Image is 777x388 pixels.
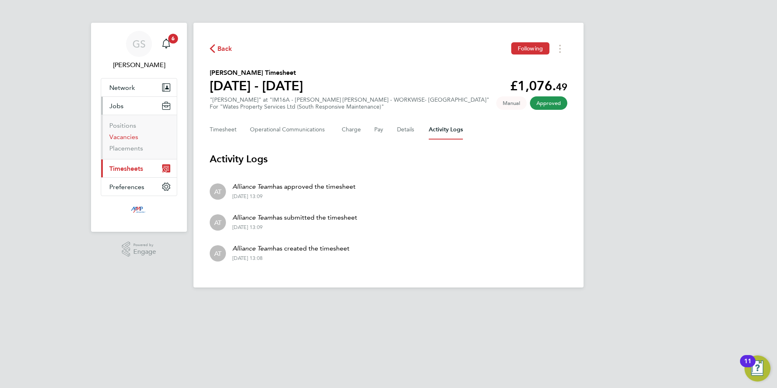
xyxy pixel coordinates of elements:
p: has approved the timesheet [232,182,356,192]
span: GS [132,39,145,49]
div: Alliance Team [210,183,226,200]
div: [DATE] 13:08 [232,255,349,262]
button: Timesheet [210,120,237,140]
a: GS[PERSON_NAME] [101,31,177,70]
button: Preferences [101,178,177,196]
button: Activity Logs [429,120,463,140]
button: Jobs [101,97,177,115]
div: 11 [744,361,751,372]
span: Timesheets [109,165,143,172]
button: Timesheets Menu [553,42,567,55]
span: Back [217,44,232,54]
button: Network [101,78,177,96]
h3: Activity Logs [210,153,567,166]
p: has created the timesheet [232,244,349,253]
button: Pay [374,120,384,140]
div: [DATE] 13:09 [232,224,357,231]
span: AT [214,249,221,258]
span: AT [214,187,221,196]
span: AT [214,218,221,227]
span: 49 [556,81,567,93]
a: Vacancies [109,133,138,141]
div: [DATE] 13:09 [232,193,356,200]
span: This timesheet has been approved. [530,96,567,110]
span: Following [518,45,543,52]
span: Jobs [109,102,124,110]
button: Charge [342,120,361,140]
button: Following [511,42,549,54]
span: Preferences [109,183,144,191]
p: has submitted the timesheet [232,213,357,222]
a: 6 [158,31,174,57]
button: Open Resource Center, 11 new notifications [744,355,770,381]
app-decimal: £1,076. [510,78,567,94]
span: 6 [168,34,178,44]
h1: [DATE] - [DATE] [210,78,303,94]
button: Timesheets [101,159,177,177]
span: Powered by [133,242,156,248]
em: Alliance Team [232,244,273,252]
span: This timesheet was manually created. [496,96,527,110]
div: Alliance Team [210,214,226,231]
div: Alliance Team [210,245,226,262]
a: Placements [109,144,143,152]
button: Details [397,120,416,140]
div: For "Wates Property Services Ltd (South Responsive Maintenance)" [210,103,489,110]
img: mmpconsultancy-logo-retina.png [128,204,151,217]
span: Network [109,84,135,92]
a: Powered byEngage [122,242,156,257]
button: Back [210,44,232,54]
a: Positions [109,122,136,129]
span: George Stacey [101,60,177,70]
h2: [PERSON_NAME] Timesheet [210,68,303,78]
div: Jobs [101,115,177,159]
nav: Main navigation [91,23,187,232]
span: Engage [133,248,156,255]
div: "[PERSON_NAME]" at "IM16A - [PERSON_NAME] [PERSON_NAME] - WORKWISE- [GEOGRAPHIC_DATA]" [210,96,489,110]
em: Alliance Team [232,214,273,221]
em: Alliance Team [232,183,273,190]
button: Operational Communications [250,120,329,140]
a: Go to home page [101,204,177,217]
